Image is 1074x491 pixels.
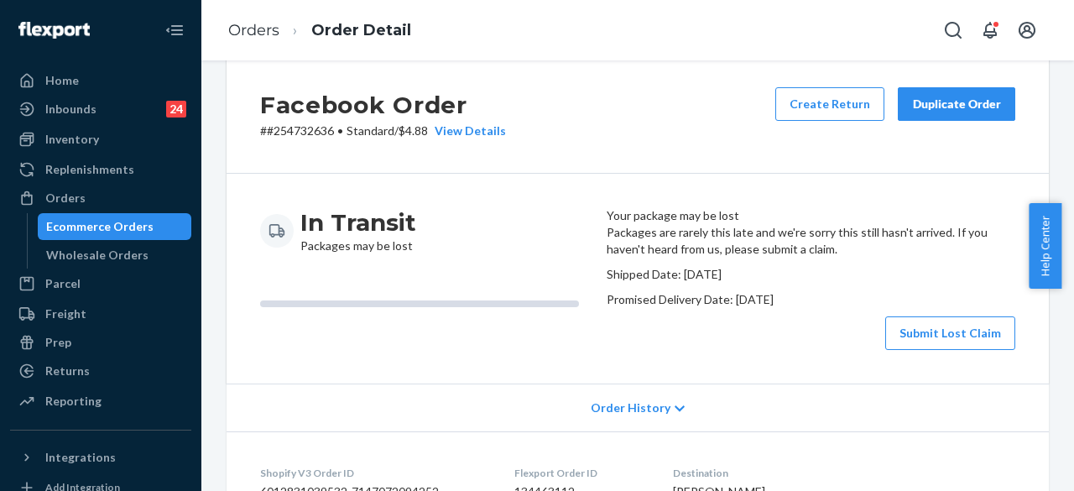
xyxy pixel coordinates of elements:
div: Inbounds [45,101,96,118]
p: Packages are rarely this late and we're sorry this still hasn't arrived. If you haven't heard fro... [607,224,1015,258]
div: Freight [45,306,86,322]
button: Open account menu [1010,13,1044,47]
div: Duplicate Order [912,96,1001,112]
div: Packages may be lost [300,207,416,254]
div: Parcel [45,275,81,292]
div: Reporting [45,393,102,410]
a: Order Detail [311,21,411,39]
span: Standard [347,123,394,138]
a: Wholesale Orders [38,242,192,269]
span: • [337,123,343,138]
div: Ecommerce Orders [46,218,154,235]
div: Orders [45,190,86,206]
img: Flexport logo [18,22,90,39]
p: Promised Delivery Date: [DATE] [607,291,1015,308]
button: Duplicate Order [898,87,1015,121]
a: Home [10,67,191,94]
header: Your package may be lost [607,207,1015,224]
div: Inventory [45,131,99,148]
div: Replenishments [45,161,134,178]
div: 24 [166,101,186,118]
button: View Details [428,123,506,139]
h3: In Transit [300,207,416,238]
div: Home [45,72,79,89]
a: Inventory [10,126,191,153]
a: Orders [10,185,191,212]
p: Shipped Date: [DATE] [607,266,1015,283]
a: Replenishments [10,156,191,183]
a: Inbounds24 [10,96,191,123]
dt: Shopify V3 Order ID [260,466,487,480]
h2: Facebook Order [260,87,506,123]
dt: Flexport Order ID [514,466,646,480]
div: Returns [45,363,90,379]
button: Create Return [775,87,884,121]
p: # #254732636 / $4.88 [260,123,506,139]
a: Orders [228,21,279,39]
div: Prep [45,334,71,351]
a: Parcel [10,270,191,297]
div: Integrations [45,449,116,466]
button: Submit Lost Claim [885,316,1015,350]
div: Wholesale Orders [46,247,149,264]
a: Freight [10,300,191,327]
a: Ecommerce Orders [38,213,192,240]
ol: breadcrumbs [215,6,425,55]
button: Open Search Box [936,13,970,47]
button: Help Center [1029,203,1061,289]
a: Reporting [10,388,191,415]
span: Order History [591,400,670,416]
button: Close Navigation [158,13,191,47]
a: Returns [10,358,191,384]
button: Open notifications [973,13,1007,47]
dt: Destination [673,466,1015,480]
button: Integrations [10,444,191,471]
a: Prep [10,329,191,356]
